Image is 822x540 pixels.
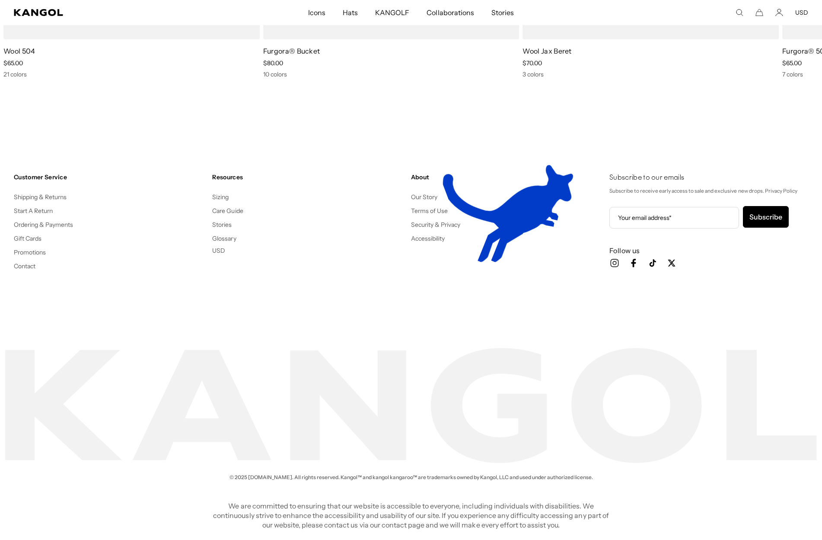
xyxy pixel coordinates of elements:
a: Glossary [212,235,236,242]
button: Subscribe [743,206,789,228]
button: USD [795,9,808,16]
a: Shipping & Returns [14,193,67,201]
a: Terms of Use [411,207,448,215]
a: Sizing [212,193,229,201]
p: Subscribe to receive early access to sale and exclusive new drops. Privacy Policy [609,186,808,196]
a: Wool Jax Beret [523,47,571,55]
button: Cart [755,9,763,16]
a: Ordering & Payments [14,221,73,229]
div: 3 colors [523,70,779,78]
a: Our Story [411,193,437,201]
span: $65.00 [782,59,802,67]
a: Furgora® Bucket [263,47,320,55]
h4: Resources [212,173,404,181]
span: $70.00 [523,59,542,67]
div: 10 colors [263,70,519,78]
a: Account [775,9,783,16]
span: $80.00 [263,59,283,67]
a: Kangol [14,9,204,16]
a: Care Guide [212,207,243,215]
p: We are committed to ensuring that our website is accessible to everyone, including individuals wi... [210,501,612,530]
button: USD [212,247,225,254]
a: Promotions [14,248,46,256]
a: Stories [212,221,232,229]
h3: Follow us [609,246,808,255]
h4: Customer Service [14,173,205,181]
div: 21 colors [3,70,260,78]
a: Gift Cards [14,235,41,242]
a: Accessibility [411,235,445,242]
a: Contact [14,262,35,270]
span: $65.00 [3,59,23,67]
h4: About [411,173,602,181]
h4: Subscribe to our emails [609,173,808,183]
a: Security & Privacy [411,221,461,229]
a: Start A Return [14,207,53,215]
a: Wool 504 [3,47,35,55]
summary: Search here [736,9,743,16]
